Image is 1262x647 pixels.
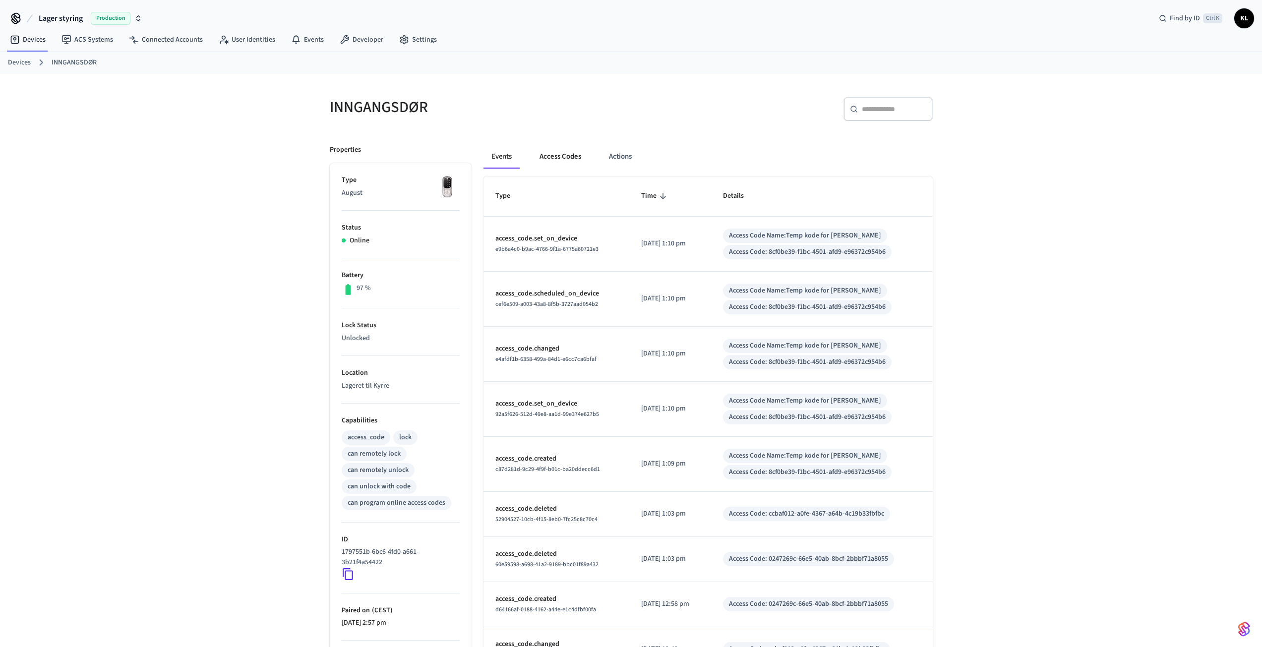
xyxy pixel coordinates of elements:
[729,509,884,519] div: Access Code: ccbaf012-a0fe-4367-a64b-4c19b33fbfbc
[729,554,888,564] div: Access Code: 0247269c-66e5-40ab-8bcf-2bbbf71a8055
[495,234,617,244] p: access_code.set_on_device
[641,294,699,304] p: [DATE] 1:10 pm
[1234,8,1254,28] button: KL
[495,344,617,354] p: access_code.changed
[332,31,391,49] a: Developer
[330,97,625,118] h5: INNGANGSDØR
[348,498,445,508] div: can program online access codes
[54,31,121,49] a: ACS Systems
[91,12,130,25] span: Production
[342,368,460,378] p: Location
[211,31,283,49] a: User Identities
[342,175,460,185] p: Type
[1151,9,1230,27] div: Find by IDCtrl K
[495,300,598,308] span: cef6e509-a003-43a8-8f5b-3727aad054b2
[532,145,589,169] button: Access Codes
[283,31,332,49] a: Events
[348,432,384,443] div: access_code
[495,188,523,204] span: Type
[121,31,211,49] a: Connected Accounts
[729,247,886,257] div: Access Code: 8cf0be39-f1bc-4501-afd9-e96372c954b6
[495,560,599,569] span: 60e59598-a698-41a2-9189-bbc01f89a432
[641,349,699,359] p: [DATE] 1:10 pm
[1238,621,1250,637] img: SeamLogoGradient.69752ec5.svg
[483,145,520,169] button: Events
[495,465,600,473] span: c87d281d-9c29-4f9f-b01c-ba20ddecc6d1
[641,404,699,414] p: [DATE] 1:10 pm
[729,357,886,367] div: Access Code: 8cf0be39-f1bc-4501-afd9-e96372c954b6
[729,302,886,312] div: Access Code: 8cf0be39-f1bc-4501-afd9-e96372c954b6
[495,515,598,524] span: 52904527-10cb-4f15-8eb0-7fc25c8c70c4
[350,235,369,246] p: Online
[641,599,699,609] p: [DATE] 12:58 pm
[641,188,669,204] span: Time
[641,459,699,469] p: [DATE] 1:09 pm
[342,223,460,233] p: Status
[399,432,412,443] div: lock
[495,504,617,514] p: access_code.deleted
[348,481,411,492] div: can unlock with code
[495,454,617,464] p: access_code.created
[495,245,599,253] span: e9b6a4c0-b9ac-4766-9f1a-6775a60721e3
[495,410,599,418] span: 92a5f626-512d-49e8-aa1d-99e374e627b5
[342,270,460,281] p: Battery
[729,231,881,241] div: Access Code Name: Temp kode for [PERSON_NAME]
[348,449,401,459] div: can remotely lock
[2,31,54,49] a: Devices
[729,396,881,406] div: Access Code Name: Temp kode for [PERSON_NAME]
[495,594,617,604] p: access_code.created
[391,31,445,49] a: Settings
[729,412,886,422] div: Access Code: 8cf0be39-f1bc-4501-afd9-e96372c954b6
[729,286,881,296] div: Access Code Name: Temp kode for [PERSON_NAME]
[641,238,699,249] p: [DATE] 1:10 pm
[641,509,699,519] p: [DATE] 1:03 pm
[495,289,617,299] p: access_code.scheduled_on_device
[342,333,460,344] p: Unlocked
[357,283,371,294] p: 97 %
[52,58,97,68] a: INNGANGSDØR
[495,605,596,614] span: d64166af-0188-4162-a44e-e1c4dfbf00fa
[729,599,888,609] div: Access Code: 0247269c-66e5-40ab-8bcf-2bbbf71a8055
[342,605,460,616] p: Paired on
[601,145,640,169] button: Actions
[370,605,393,615] span: ( CEST )
[729,341,881,351] div: Access Code Name: Temp kode for [PERSON_NAME]
[495,355,597,363] span: e4afdf1b-6358-499a-84d1-e6cc7ca6bfaf
[342,381,460,391] p: Lageret til Kyrre
[39,12,83,24] span: Lager styring
[483,145,933,169] div: ant example
[723,188,757,204] span: Details
[1203,13,1222,23] span: Ctrl K
[330,145,361,155] p: Properties
[342,547,456,568] p: 1797551b-6bc6-4fd0-a661-3b21f4a54422
[729,467,886,477] div: Access Code: 8cf0be39-f1bc-4501-afd9-e96372c954b6
[729,451,881,461] div: Access Code Name: Temp kode for [PERSON_NAME]
[1235,9,1253,27] span: KL
[342,188,460,198] p: August
[342,415,460,426] p: Capabilities
[342,534,460,545] p: ID
[348,465,409,475] div: can remotely unlock
[495,549,617,559] p: access_code.deleted
[1170,13,1200,23] span: Find by ID
[8,58,31,68] a: Devices
[342,320,460,331] p: Lock Status
[435,175,460,200] img: Yale Assure Touchscreen Wifi Smart Lock, Satin Nickel, Front
[342,618,460,628] p: [DATE] 2:57 pm
[641,554,699,564] p: [DATE] 1:03 pm
[495,399,617,409] p: access_code.set_on_device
